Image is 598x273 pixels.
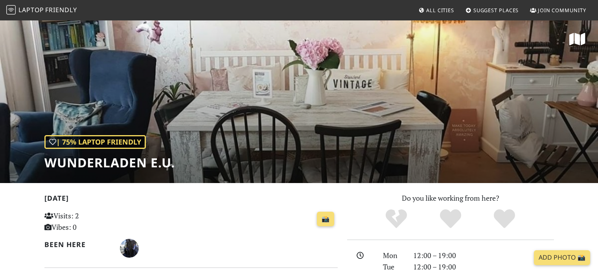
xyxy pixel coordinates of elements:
[6,4,77,17] a: LaptopFriendly LaptopFriendly
[473,7,519,14] span: Suggest Places
[18,5,44,14] span: Laptop
[45,5,77,14] span: Friendly
[426,7,454,14] span: All Cities
[408,261,559,273] div: 12:00 – 19:00
[44,210,136,233] p: Visits: 2 Vibes: 0
[44,155,175,170] h1: wunderladen e.U.
[378,250,408,261] div: Mon
[527,3,589,17] a: Join Community
[415,3,457,17] a: All Cities
[44,240,111,249] h2: Been here
[477,208,532,230] div: Definitely!
[462,3,522,17] a: Suggest Places
[423,208,478,230] div: Yes
[120,243,139,252] span: Jonathan Koscik
[369,208,423,230] div: No
[534,250,590,265] a: Add Photo 📸
[347,192,554,204] p: Do you like working from here?
[538,7,586,14] span: Join Community
[6,5,16,15] img: LaptopFriendly
[120,239,139,258] img: 1700-jonathan.jpg
[44,194,338,205] h2: [DATE]
[408,250,559,261] div: 12:00 – 19:00
[378,261,408,273] div: Tue
[317,212,334,227] a: 📸
[44,135,146,149] div: | 75% Laptop Friendly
